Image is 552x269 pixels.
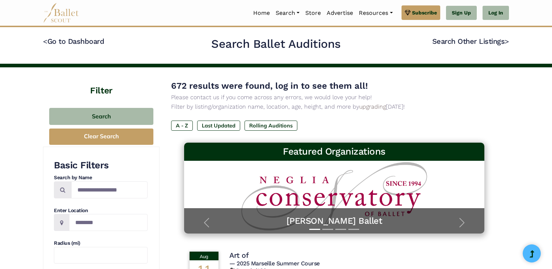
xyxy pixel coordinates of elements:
[54,207,148,214] h4: Enter Location
[54,174,148,181] h4: Search by Name
[245,121,297,131] label: Rolling Auditions
[229,260,320,267] span: — 2025 Marseille Summer Course
[171,121,193,131] label: A - Z
[43,37,104,46] a: <Go to Dashboard
[197,121,240,131] label: Last Updated
[191,215,477,227] a: [PERSON_NAME] Ballet
[446,6,477,20] a: Sign Up
[273,5,302,21] a: Search
[505,37,509,46] code: >
[302,5,324,21] a: Store
[335,225,346,234] button: Slide 3
[190,252,218,260] div: Aug
[359,103,386,110] a: upgrading
[229,251,249,260] h4: Art of
[324,5,356,21] a: Advertise
[356,5,395,21] a: Resources
[190,146,479,158] h3: Featured Organizations
[49,129,153,145] button: Clear Search
[250,5,273,21] a: Home
[71,181,148,198] input: Search by names...
[171,81,368,91] span: 672 results were found, log in to see them all!
[43,67,160,97] h4: Filter
[211,37,341,52] h2: Search Ballet Auditions
[43,37,47,46] code: <
[171,102,497,112] p: Filter by listing/organization name, location, age, height, and more by [DATE]!
[402,5,440,20] a: Subscribe
[171,93,497,102] p: Please contact us if you come across any errors, we would love your help!
[412,9,437,17] span: Subscribe
[405,9,411,17] img: gem.svg
[54,159,148,172] h3: Basic Filters
[49,108,153,125] button: Search
[348,225,359,234] button: Slide 4
[309,225,320,234] button: Slide 1
[69,214,148,231] input: Location
[483,6,509,20] a: Log In
[322,225,333,234] button: Slide 2
[54,240,148,247] h4: Radius (mi)
[432,37,509,46] a: Search Other Listings>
